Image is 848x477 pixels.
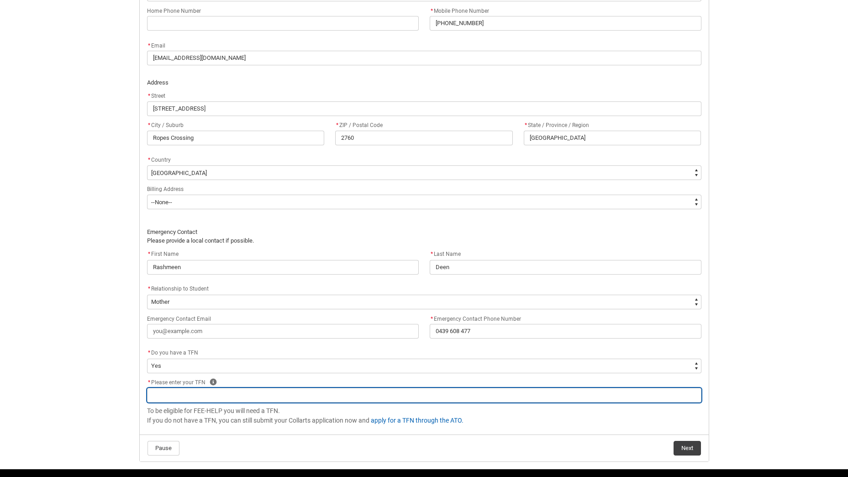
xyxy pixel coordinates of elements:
[151,286,209,292] span: Relationship to Student
[147,51,701,65] input: you@example.com
[371,417,464,424] a: apply for a TFN through the ATO.
[431,251,433,257] abbr: required
[147,93,165,99] span: Street
[336,122,338,128] abbr: required
[147,324,419,339] input: you@example.com
[430,5,493,15] label: Mobile Phone Number
[430,16,701,31] input: +61425817596
[148,286,150,292] abbr: required
[148,251,150,257] abbr: required
[524,122,589,128] span: State / Province / Region
[147,417,369,424] span: If you do not have a TFN, you can still submit your Collarts application now and
[335,122,383,128] span: ZIP / Postal Code
[148,157,150,163] abbr: required
[147,78,701,87] p: Address
[148,93,150,99] abbr: required
[147,407,280,414] span: To be eligible for FEE-HELP you will need a TFN.
[674,441,701,456] button: Next
[148,379,150,386] abbr: required
[147,441,179,456] button: Pause
[430,251,461,257] span: Last Name
[430,313,525,323] label: Emergency Contact Phone Number
[147,236,701,245] p: Please provide a local contact if possible.
[151,350,198,356] span: Do you have a TFN
[148,122,150,128] abbr: required
[147,186,184,192] span: Billing Address
[148,350,150,356] abbr: required
[147,251,179,257] span: First Name
[148,42,150,49] abbr: required
[431,8,433,14] abbr: required
[525,122,527,128] abbr: required
[147,40,169,50] label: Email
[147,122,184,128] span: City / Suburb
[151,157,171,163] span: Country
[147,379,205,386] span: Please enter your TFN
[431,316,433,322] abbr: required
[147,228,701,237] p: Emergency Contact
[147,5,205,15] label: Home Phone Number
[147,313,215,323] label: Emergency Contact Email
